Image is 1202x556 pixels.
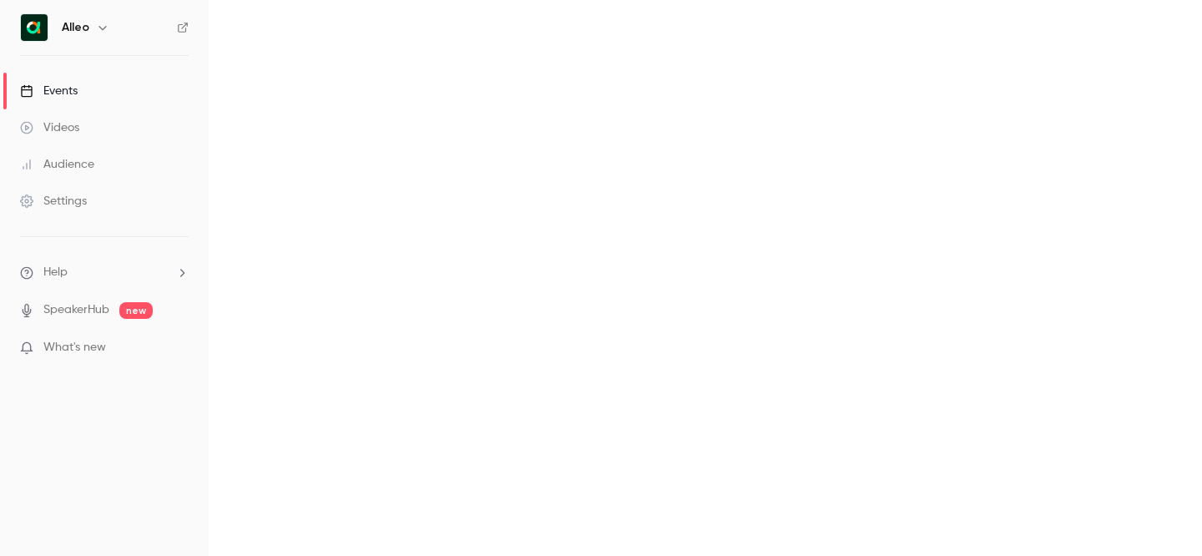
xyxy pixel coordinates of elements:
div: Videos [20,119,79,136]
a: SpeakerHub [43,301,109,319]
span: What's new [43,339,106,356]
div: Audience [20,156,94,173]
div: Events [20,83,78,99]
h6: Alleo [62,19,89,36]
img: Alleo [21,14,48,41]
span: new [119,302,153,319]
div: Settings [20,193,87,210]
li: help-dropdown-opener [20,264,189,281]
span: Help [43,264,68,281]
